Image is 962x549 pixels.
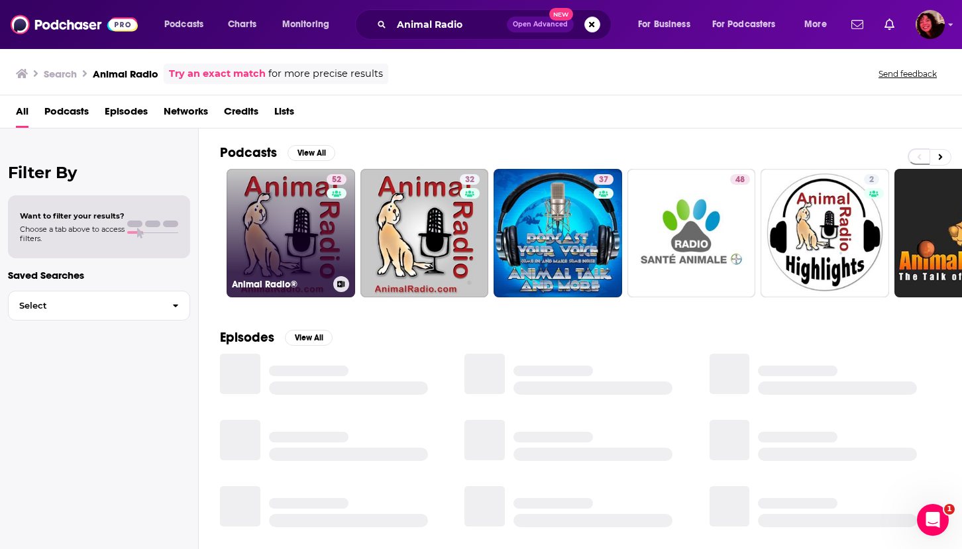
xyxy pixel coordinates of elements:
a: 32 [360,169,489,297]
h3: Animal Radio [93,68,158,80]
a: Charts [219,14,264,35]
span: Open Advanced [513,21,568,28]
a: 2 [761,169,889,297]
a: 37 [494,169,622,297]
a: Lists [274,101,294,128]
button: View All [288,145,335,161]
a: 52 [327,174,347,185]
button: open menu [704,14,795,35]
a: Try an exact match [169,66,266,81]
button: Send feedback [875,68,941,79]
a: PodcastsView All [220,144,335,161]
img: User Profile [916,10,945,39]
span: 32 [465,174,474,187]
a: Show notifications dropdown [846,13,869,36]
span: 37 [599,174,608,187]
a: Episodes [105,101,148,128]
span: For Business [638,15,690,34]
iframe: Intercom live chat [917,504,949,536]
button: open menu [795,14,843,35]
span: 2 [869,174,874,187]
a: All [16,101,28,128]
span: Select [9,301,162,310]
h3: Animal Radio® [232,279,328,290]
div: Search podcasts, credits, & more... [368,9,624,40]
span: More [804,15,827,34]
span: 1 [944,504,955,515]
button: Select [8,291,190,321]
img: Podchaser - Follow, Share and Rate Podcasts [11,12,138,37]
a: 32 [460,174,480,185]
h3: Search [44,68,77,80]
a: Networks [164,101,208,128]
a: EpisodesView All [220,329,333,346]
button: Show profile menu [916,10,945,39]
button: open menu [273,14,347,35]
button: Open AdvancedNew [507,17,574,32]
span: 48 [735,174,745,187]
input: Search podcasts, credits, & more... [392,14,507,35]
a: 48 [730,174,750,185]
a: Credits [224,101,258,128]
span: Choose a tab above to access filters. [20,225,125,243]
span: For Podcasters [712,15,776,34]
a: 37 [594,174,614,185]
a: 48 [627,169,756,297]
a: 2 [864,174,879,185]
button: open menu [629,14,707,35]
p: Saved Searches [8,269,190,281]
h2: Podcasts [220,144,277,161]
span: New [549,8,573,21]
span: Podcasts [164,15,203,34]
button: View All [285,330,333,346]
h2: Episodes [220,329,274,346]
a: Show notifications dropdown [879,13,900,36]
span: for more precise results [268,66,383,81]
button: open menu [155,14,221,35]
span: 52 [332,174,341,187]
h2: Filter By [8,163,190,182]
a: 52Animal Radio® [227,169,355,297]
span: Monitoring [282,15,329,34]
a: Podcasts [44,101,89,128]
span: Charts [228,15,256,34]
span: Logged in as Kathryn-Musilek [916,10,945,39]
span: Want to filter your results? [20,211,125,221]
